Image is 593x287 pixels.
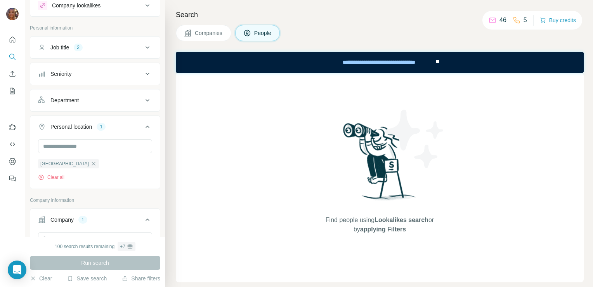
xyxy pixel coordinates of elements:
img: Avatar [6,8,19,20]
button: Feedback [6,171,19,185]
button: Dashboard [6,154,19,168]
button: Use Surfe on LinkedIn [6,120,19,134]
button: My lists [6,84,19,98]
div: Job title [50,44,69,51]
iframe: Banner [176,52,584,73]
button: Use Surfe API [6,137,19,151]
span: Find people using or by [317,215,442,234]
div: + 7 [120,243,125,250]
div: 2 [74,44,83,51]
p: Personal information [30,24,160,31]
span: Lookalikes search [375,217,428,223]
div: Department [50,96,79,104]
button: Clear [30,275,52,282]
div: Company lookalikes [52,2,101,9]
button: Seniority [30,65,160,83]
div: 1 [78,216,87,223]
button: Company1 [30,210,160,232]
div: 100 search results remaining [55,242,135,251]
button: Personal location1 [30,117,160,139]
span: [GEOGRAPHIC_DATA] [40,160,89,167]
div: Seniority [50,70,71,78]
button: Enrich CSV [6,67,19,81]
span: Companies [195,29,223,37]
img: Surfe Illustration - Stars [380,104,450,174]
div: Personal location [50,123,92,131]
p: 5 [524,16,527,25]
button: Share filters [122,275,160,282]
div: 1 [97,123,106,130]
div: Company [50,216,74,224]
h4: Search [176,9,584,20]
button: Department [30,91,160,110]
span: applying Filters [360,226,406,233]
img: Surfe Illustration - Woman searching with binoculars [340,121,420,208]
button: Job title2 [30,38,160,57]
span: People [254,29,272,37]
button: Clear all [38,174,64,181]
button: Search [6,50,19,64]
button: Buy credits [540,15,576,26]
p: 46 [499,16,506,25]
p: Company information [30,197,160,204]
div: Open Intercom Messenger [8,261,26,279]
button: Quick start [6,33,19,47]
button: Save search [67,275,107,282]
